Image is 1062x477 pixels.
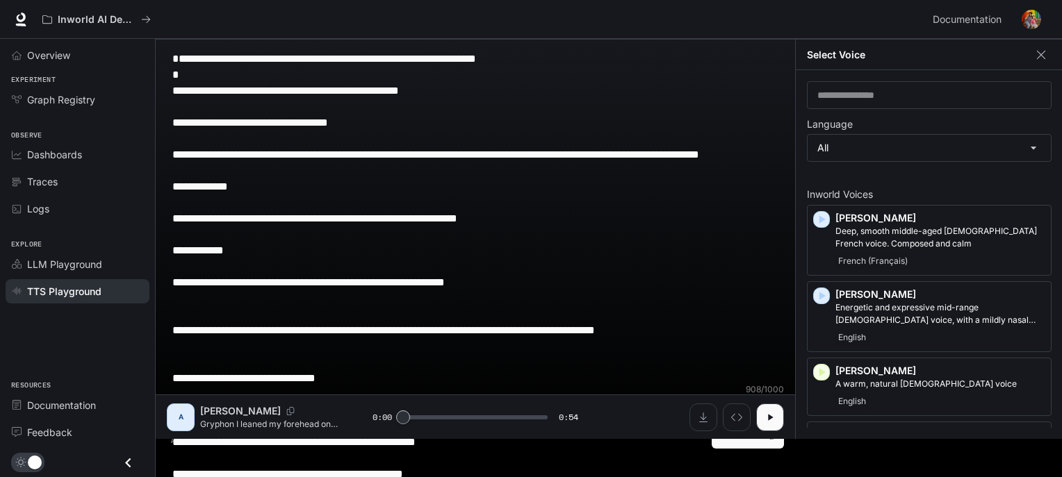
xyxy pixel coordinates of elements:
button: Download audio [689,403,717,431]
button: User avatar [1018,6,1045,33]
p: Energetic and expressive mid-range male voice, with a mildly nasal quality [835,301,1045,326]
div: All [808,135,1051,161]
span: LLM Playground [27,257,102,271]
span: Documentation [27,398,96,412]
p: [PERSON_NAME] [835,364,1045,378]
span: 0:00 [373,410,392,424]
img: User avatar [1022,10,1041,29]
a: Logs [6,196,149,221]
a: Documentation [6,393,149,417]
a: LLM Playground [6,252,149,276]
span: French (Français) [835,253,910,269]
p: [PERSON_NAME] [835,211,1045,225]
span: Feedback [27,425,72,440]
button: Inspect [723,403,751,431]
p: Language [807,119,853,129]
a: Graph Registry [6,87,149,112]
a: TTS Playground [6,279,149,303]
p: Inworld Voices [807,190,1052,199]
span: Documentation [933,11,1002,28]
p: [PERSON_NAME] [200,404,281,418]
p: Deep, smooth middle-aged male French voice. Composed and calm [835,225,1045,250]
span: English [835,393,869,410]
span: Traces [27,174,58,189]
p: A warm, natural female voice [835,378,1045,390]
span: Logs [27,201,49,216]
span: TTS Playground [27,284,101,299]
a: Documentation [927,6,1012,33]
a: Dashboards [6,142,149,167]
p: Gryphon I leaned my forehead on her door, and I closed my eyes, trying to catch my breath. The el... [200,418,339,430]
span: Overview [27,48,70,62]
div: A [170,406,192,428]
a: Overview [6,43,149,67]
a: Feedback [6,420,149,444]
p: Inworld AI Demos [58,14,136,26]
a: Traces [6,169,149,194]
span: Graph Registry [27,92,95,107]
p: [PERSON_NAME] [835,287,1045,301]
button: Copy Voice ID [281,407,300,415]
button: All workspaces [36,6,157,33]
p: Asuka [835,428,1045,442]
span: Dashboards [27,147,82,162]
span: 0:54 [559,410,578,424]
span: English [835,329,869,346]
